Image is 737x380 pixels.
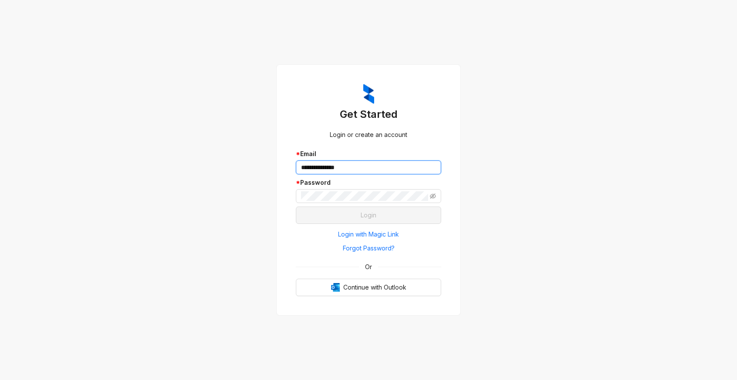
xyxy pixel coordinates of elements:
button: Forgot Password? [296,241,441,255]
span: Forgot Password? [343,243,395,253]
button: Login [296,207,441,224]
span: Continue with Outlook [343,283,406,292]
button: Login with Magic Link [296,227,441,241]
h3: Get Started [296,107,441,121]
span: Login with Magic Link [338,230,399,239]
img: Outlook [331,283,340,292]
span: eye-invisible [430,193,436,199]
button: OutlookContinue with Outlook [296,279,441,296]
div: Login or create an account [296,130,441,140]
div: Password [296,178,441,187]
span: Or [359,262,378,272]
img: ZumaIcon [363,84,374,104]
div: Email [296,149,441,159]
